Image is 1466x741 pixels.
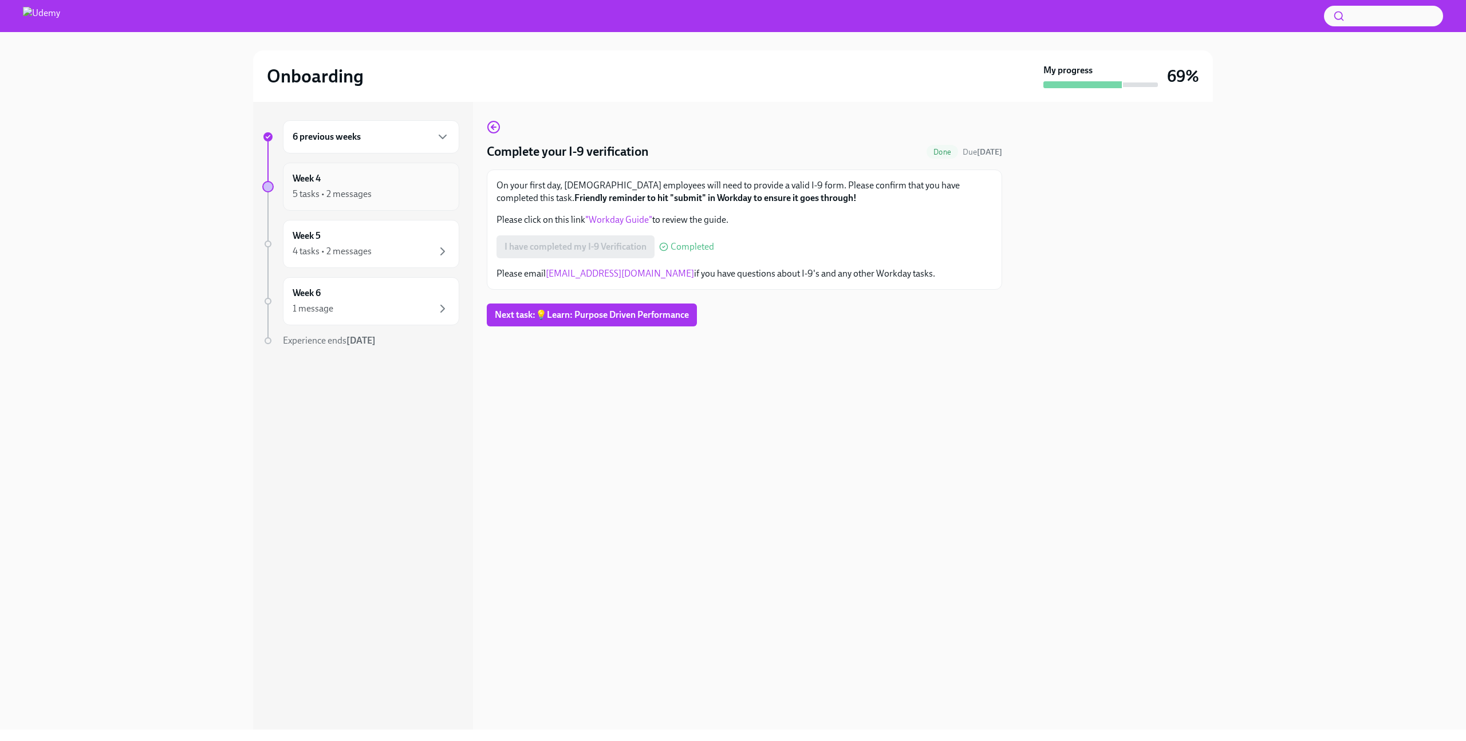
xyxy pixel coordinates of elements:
span: Next task : 💡Learn: Purpose Driven Performance [495,309,689,321]
div: 1 message [293,302,333,315]
button: Next task:💡Learn: Purpose Driven Performance [487,304,697,326]
h6: Week 4 [293,172,321,185]
a: [EMAIL_ADDRESS][DOMAIN_NAME] [546,268,694,279]
h2: Onboarding [267,65,364,88]
span: Done [927,148,958,156]
strong: Friendly reminder to hit "submit" in Workday to ensure it goes through! [574,192,857,203]
p: Please click on this link to review the guide. [496,214,992,226]
a: Week 54 tasks • 2 messages [262,220,459,268]
p: On your first day, [DEMOGRAPHIC_DATA] employees will need to provide a valid I-9 form. Please con... [496,179,992,204]
div: 4 tasks • 2 messages [293,245,372,258]
span: Experience ends [283,335,376,346]
h3: 69% [1167,66,1199,86]
p: Please email if you have questions about I-9's and any other Workday tasks. [496,267,992,280]
h4: Complete your I-9 verification [487,143,649,160]
a: Week 61 message [262,277,459,325]
h6: Week 5 [293,230,321,242]
h6: 6 previous weeks [293,131,361,143]
strong: [DATE] [346,335,376,346]
strong: My progress [1043,64,1093,77]
span: Due [963,147,1002,157]
span: Completed [671,242,714,251]
h6: Week 6 [293,287,321,299]
strong: [DATE] [977,147,1002,157]
img: Udemy [23,7,60,25]
a: "Workday Guide" [585,214,652,225]
a: Week 45 tasks • 2 messages [262,163,459,211]
div: 6 previous weeks [283,120,459,153]
span: August 13th, 2025 11:00 [963,147,1002,157]
div: 5 tasks • 2 messages [293,188,372,200]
